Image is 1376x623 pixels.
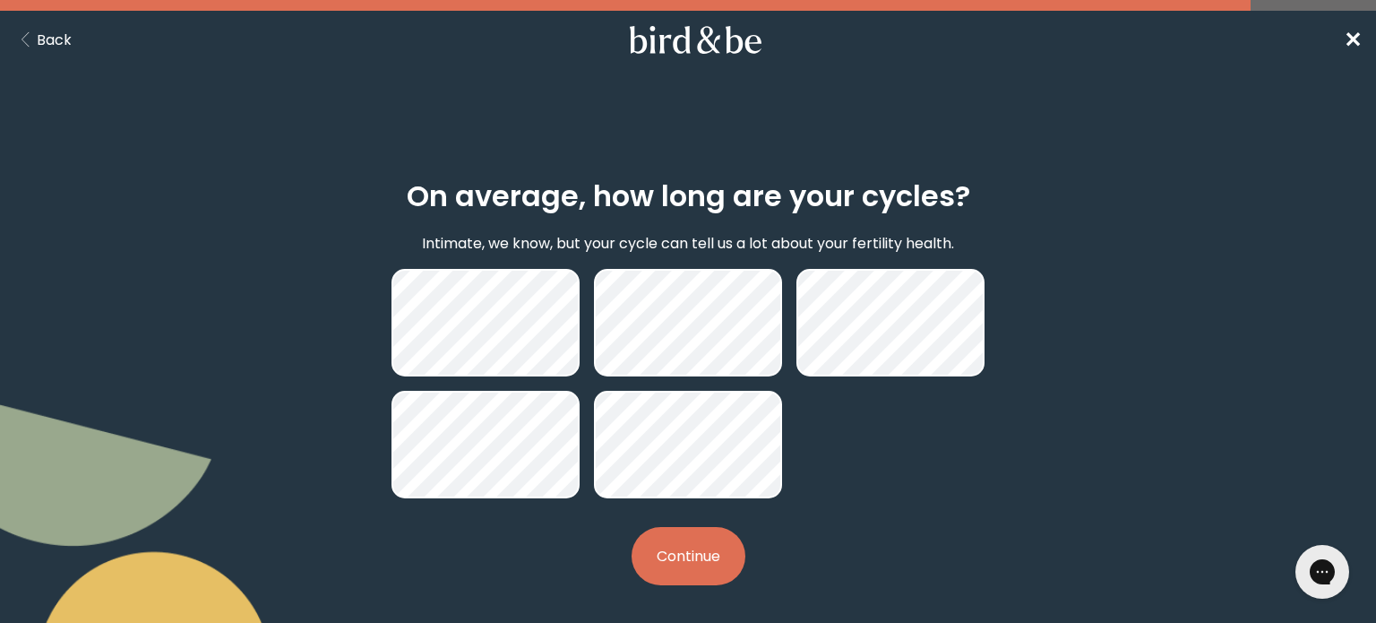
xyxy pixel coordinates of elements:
[422,232,954,255] p: Intimate, we know, but your cycle can tell us a lot about your fertility health.
[1344,25,1362,55] span: ✕
[632,527,745,585] button: Continue
[1286,539,1358,605] iframe: Gorgias live chat messenger
[14,29,72,51] button: Back Button
[1344,24,1362,56] a: ✕
[407,175,970,218] h2: On average, how long are your cycles?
